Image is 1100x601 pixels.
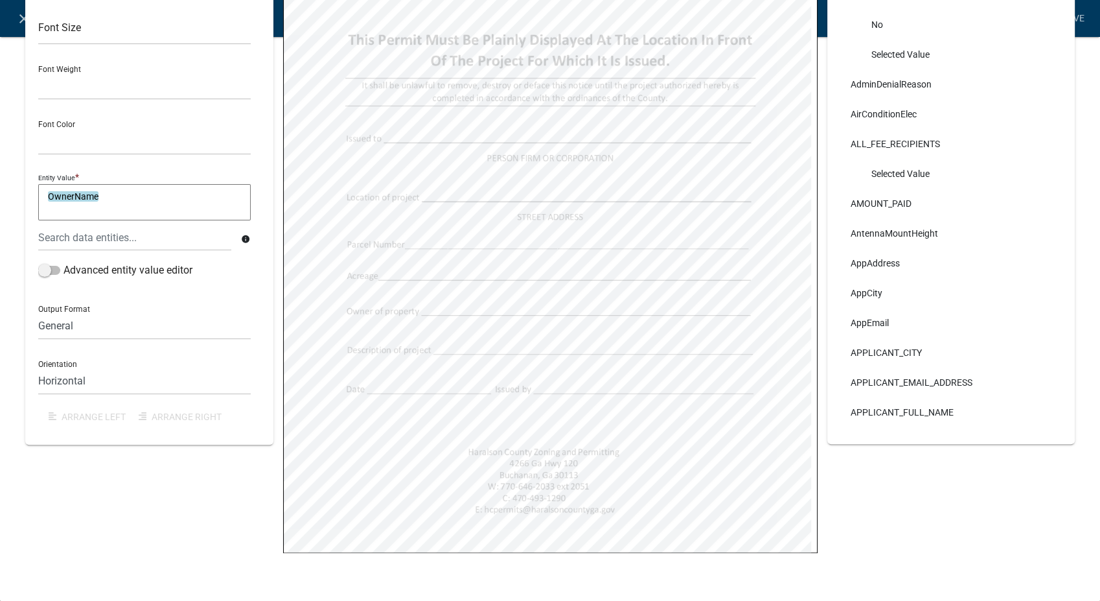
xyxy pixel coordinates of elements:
li: AppCity [840,278,1062,308]
li: Selected Value [840,159,1062,189]
li: APPLICANT_EMAIL_ADDRESS [840,368,1062,397]
li: AntennaMountHeight [840,218,1062,248]
input: Search data entities... [38,224,231,250]
li: AMOUNT_PAID [840,189,1062,218]
li: No [840,10,1062,40]
i: info [241,234,250,243]
li: AppEmail [840,308,1062,338]
li: AppAddress [840,248,1062,278]
label: Advanced entity value editor [38,262,192,277]
li: AdminDenialReason [840,69,1062,99]
li: APPLICANT_CITY [840,338,1062,368]
li: APPLICANT_PHONE_NUMBER [840,427,1062,457]
li: ALL_FEE_RECIPIENTS [840,129,1062,159]
li: APPLICANT_FULL_NAME [840,397,1062,427]
i: close [16,11,32,27]
button: Arrange Right [128,405,232,428]
li: Selected Value [840,40,1062,69]
li: AirConditionElec [840,99,1062,129]
p: Entity Value [38,174,75,182]
button: Arrange Left [38,405,128,428]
